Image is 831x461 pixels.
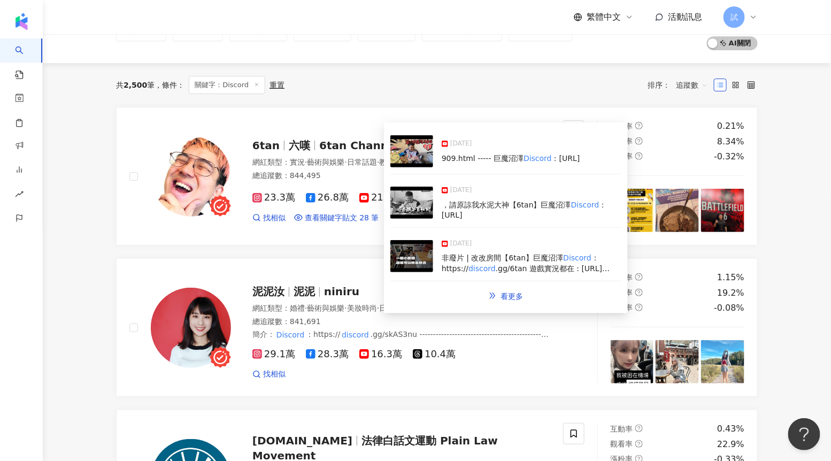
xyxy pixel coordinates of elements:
img: logo icon [13,13,30,30]
img: KOL Avatar [151,136,231,217]
span: .gg/6tan 遊戲實況都在 : [URL][DOMAIN_NAME] Podcast 巨魔囉逼唆：Apple Podcast / Spotify/ Google Podcast 搜尋：巨魔囉... [442,264,614,398]
span: 看更多 [501,292,523,301]
span: question-circle [635,440,643,448]
span: question-circle [635,425,643,432]
div: 8.34% [717,136,744,148]
span: 日常話題 [347,158,377,166]
span: · [305,158,307,166]
span: 23.3萬 [252,192,295,203]
span: · [377,158,379,166]
img: post-image [656,340,699,383]
span: 藝術與娛樂 [307,304,344,312]
mark: Discord [563,253,591,262]
span: · [344,158,347,166]
span: 婚禮 [290,304,305,312]
div: 總追蹤數 ： 844,495 [252,171,550,181]
a: 找相似 [252,213,286,224]
span: 條件 ： [155,81,184,89]
div: 0.43% [717,423,744,435]
span: ：https:// [442,253,599,273]
span: [DATE] [450,185,472,196]
div: 22.9% [717,439,744,450]
span: · [344,304,347,312]
span: 教育與學習 [379,158,417,166]
span: question-circle [635,289,643,296]
span: 泥泥 [294,285,315,298]
div: 共 筆 [116,81,155,89]
span: ，請原諒我水泥大神【6tan】巨魔沼澤 [442,201,571,209]
span: 日常話題 [379,304,409,312]
iframe: Help Scout Beacon - Open [788,418,820,450]
span: 6tan [252,139,280,152]
span: 26.8萬 [306,192,349,203]
span: 關鍵字：Discord [189,76,265,94]
span: 觀看率 [611,137,633,145]
span: 觀看率 [611,288,633,297]
span: 找相似 [263,213,286,224]
span: 泥泥汝 [252,285,284,298]
a: 查看關鍵字貼文 28 筆 [294,213,379,224]
span: ：[URL] [552,154,580,163]
span: double-right [489,292,496,299]
mark: Discord [571,201,599,209]
span: rise [15,183,24,208]
span: question-circle [635,152,643,160]
a: search [15,39,36,80]
span: 互動率 [611,122,633,130]
span: 實況 [290,158,305,166]
span: 16.3萬 [359,349,402,360]
a: double-right看更多 [478,286,534,307]
span: question-circle [635,137,643,145]
span: 漲粉率 [611,303,633,312]
span: 追蹤數 [676,76,708,94]
span: .gg/skAS3nu ----------------------------------------------------------------- [252,330,549,349]
span: [DATE] [450,239,472,249]
a: KOL Avatar6tan六嘆6tan ChannelSix [PERSON_NAME]網紅類型：實況·藝術與娛樂·日常話題·教育與學習·家庭·美食·命理占卜·遊戲總追蹤數：844,49523... [116,107,758,245]
div: 0.21% [717,120,744,132]
span: 繁體中文 [587,11,621,23]
div: 網紅類型 ： [252,157,550,168]
span: 找相似 [263,369,286,380]
div: 1.15% [717,272,744,283]
span: 查看關鍵字貼文 28 筆 [305,213,379,224]
span: 21.6萬 [359,192,402,203]
img: post-image [390,240,433,272]
span: question-circle [635,273,643,281]
span: 28.3萬 [306,349,349,360]
img: post-image [390,135,433,167]
div: -0.08% [714,302,744,314]
span: question-circle [635,122,643,129]
mark: Discord [275,329,306,341]
div: 網紅類型 ： [252,303,550,314]
span: [DATE] [450,139,472,149]
span: 6tan Channel [319,139,399,152]
img: post-image [701,189,744,232]
span: question-circle [635,304,643,311]
span: niniru [324,285,359,298]
img: post-image [611,340,654,383]
mark: discord [468,264,496,273]
span: 非廢片 | 改改房間【6tan】巨魔沼澤 [442,253,563,262]
span: 909.html ----- 巨魔沼澤 [442,154,524,163]
span: [DOMAIN_NAME] [252,434,352,447]
span: 觀看率 [611,440,633,448]
div: -0.32% [714,151,744,163]
span: 六嘆 [289,139,310,152]
mark: Discord [524,154,552,163]
div: 排序： [648,76,714,94]
a: KOL Avatar泥泥汝泥泥niniru網紅類型：婚禮·藝術與娛樂·美妝時尚·日常話題·教育與學習·命理占卜·遊戲·美髮·旅遊總追蹤數：841,691簡介：Discord：https://di... [116,258,758,397]
span: 2,500 [124,81,147,89]
span: 29.1萬 [252,349,295,360]
img: post-image [701,340,744,383]
span: 試 [730,11,738,23]
img: post-image [611,189,654,232]
span: ：https:// [306,330,340,339]
img: post-image [656,189,699,232]
span: 美妝時尚 [347,304,377,312]
img: post-image [390,187,433,219]
span: · [305,304,307,312]
span: 互動率 [611,425,633,433]
div: 重置 [270,81,284,89]
a: 找相似 [252,369,286,380]
span: 互動率 [611,273,633,282]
